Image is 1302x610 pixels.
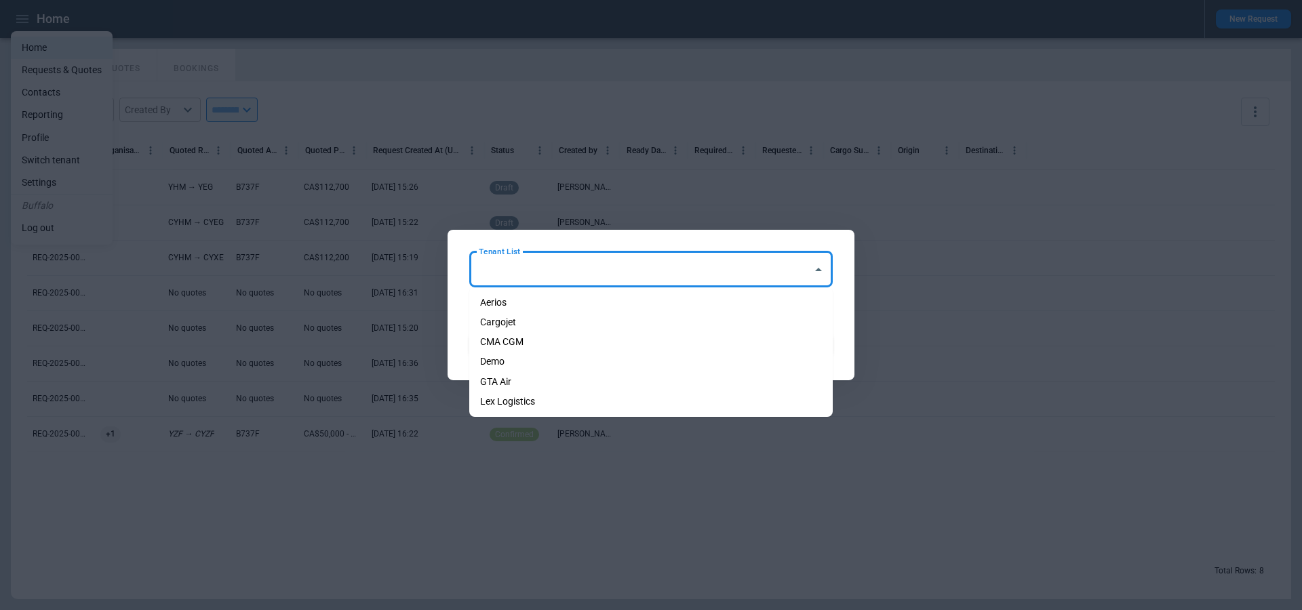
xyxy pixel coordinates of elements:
li: GTA Air [469,372,833,392]
li: Aerios [469,293,833,312]
li: Demo [469,352,833,371]
li: Cargojet [469,312,833,332]
li: CMA CGM [469,332,833,352]
label: Tenant List [479,245,520,257]
li: Lex Logistics [469,392,833,411]
button: Close [809,260,828,279]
